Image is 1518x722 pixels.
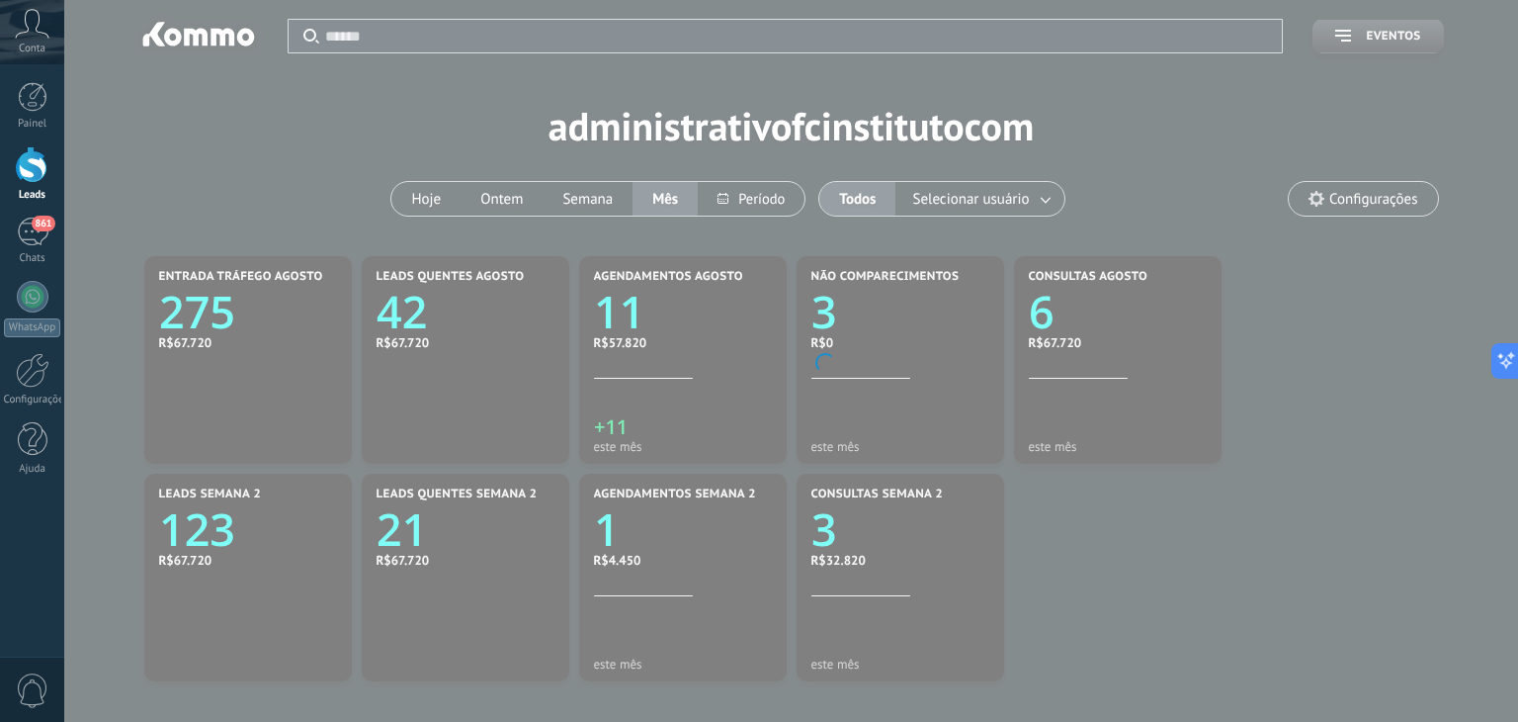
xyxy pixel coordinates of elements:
div: Ajuda [4,463,61,476]
div: Chats [4,252,61,265]
div: Leads [4,189,61,202]
span: Conta [19,43,45,55]
div: WhatsApp [4,318,60,337]
div: Painel [4,118,61,131]
span: 861 [32,216,54,231]
div: Configurações [4,394,61,406]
